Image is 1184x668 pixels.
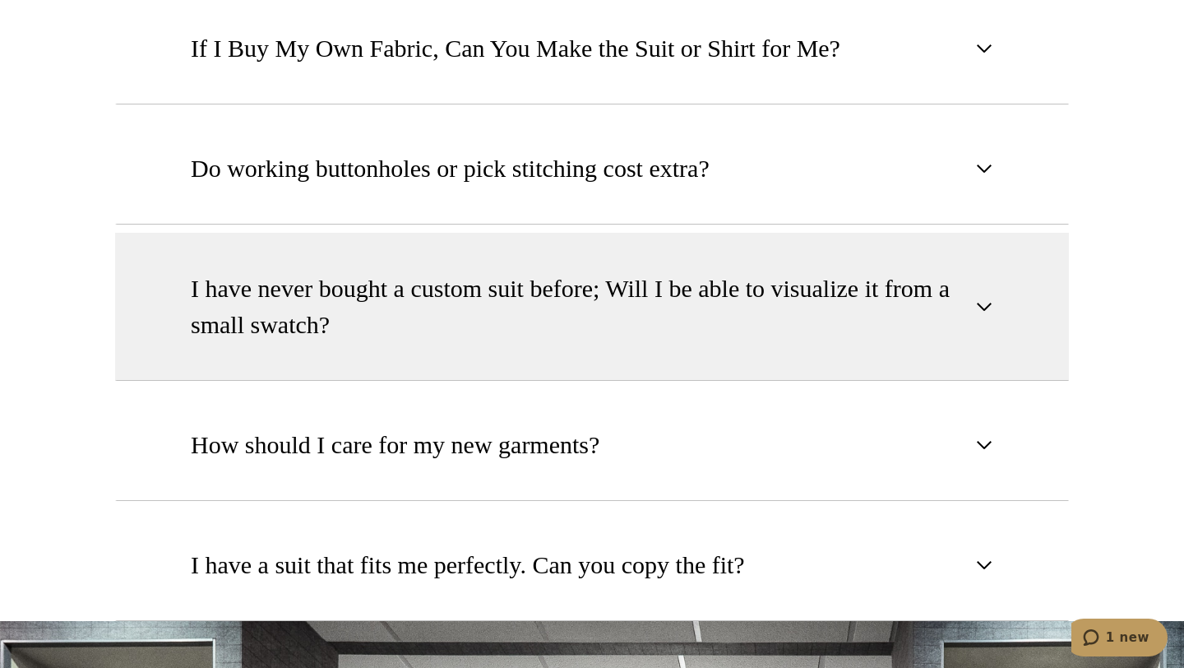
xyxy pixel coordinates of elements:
[191,271,966,343] span: I have never bought a custom suit before; Will I be able to visualize it from a small swatch?
[191,547,745,583] span: I have a suit that fits me perfectly. Can you copy the fit?
[115,233,1069,381] button: I have never bought a custom suit before; Will I be able to visualize it from a small swatch?
[115,389,1069,501] button: How should I care for my new garments?
[115,113,1069,225] button: Do working buttonholes or pick stitching cost extra?
[115,509,1069,621] button: I have a suit that fits me perfectly. Can you copy the fit?
[191,151,710,187] span: Do working buttonholes or pick stitching cost extra?
[1071,619,1168,660] iframe: Opens a widget where you can chat to one of our agents
[191,30,840,67] span: If I Buy My Own Fabric, Can You Make the Suit or Shirt for Me?
[191,427,599,463] span: How should I care for my new garments?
